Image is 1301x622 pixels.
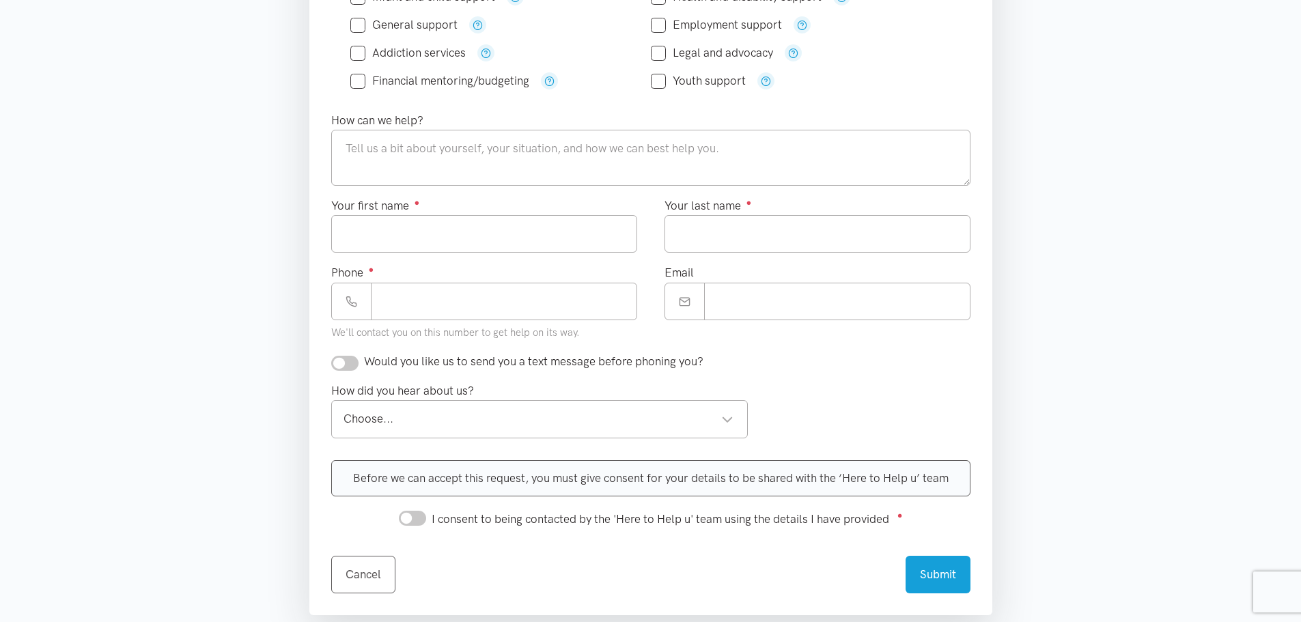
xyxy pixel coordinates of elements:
sup: ● [415,197,420,208]
label: Legal and advocacy [651,47,773,59]
label: Your first name [331,197,420,215]
label: How can we help? [331,111,423,130]
div: Before we can accept this request, you must give consent for your details to be shared with the ‘... [331,460,970,496]
div: Choose... [344,410,734,428]
input: Email [704,283,970,320]
label: Financial mentoring/budgeting [350,75,529,87]
span: Would you like us to send you a text message before phoning you? [364,354,703,368]
sup: ● [746,197,752,208]
label: Your last name [665,197,752,215]
label: Addiction services [350,47,466,59]
input: Phone number [371,283,637,320]
label: Youth support [651,75,746,87]
label: Employment support [651,19,782,31]
sup: ● [897,510,903,520]
label: General support [350,19,458,31]
sup: ● [369,264,374,274]
label: Email [665,264,694,282]
small: We'll contact you on this number to get help on its way. [331,326,580,339]
span: I consent to being contacted by the 'Here to Help u' team using the details I have provided [432,512,889,526]
a: Cancel [331,556,395,593]
button: Submit [906,556,970,593]
label: How did you hear about us? [331,382,474,400]
label: Phone [331,264,374,282]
